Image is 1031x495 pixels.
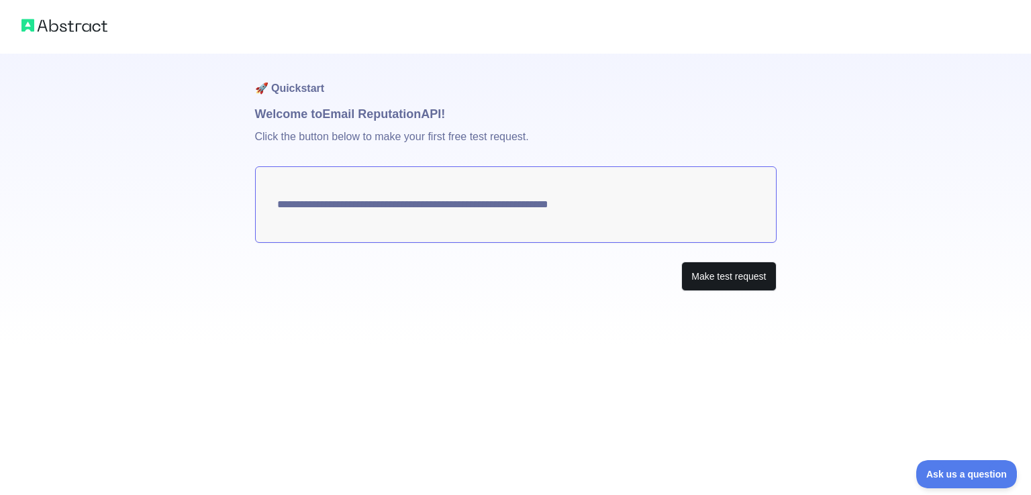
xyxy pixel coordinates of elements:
[681,262,776,292] button: Make test request
[255,123,777,166] p: Click the button below to make your first free test request.
[255,54,777,105] h1: 🚀 Quickstart
[255,105,777,123] h1: Welcome to Email Reputation API!
[916,460,1018,488] iframe: Toggle Customer Support
[21,16,107,35] img: Abstract logo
